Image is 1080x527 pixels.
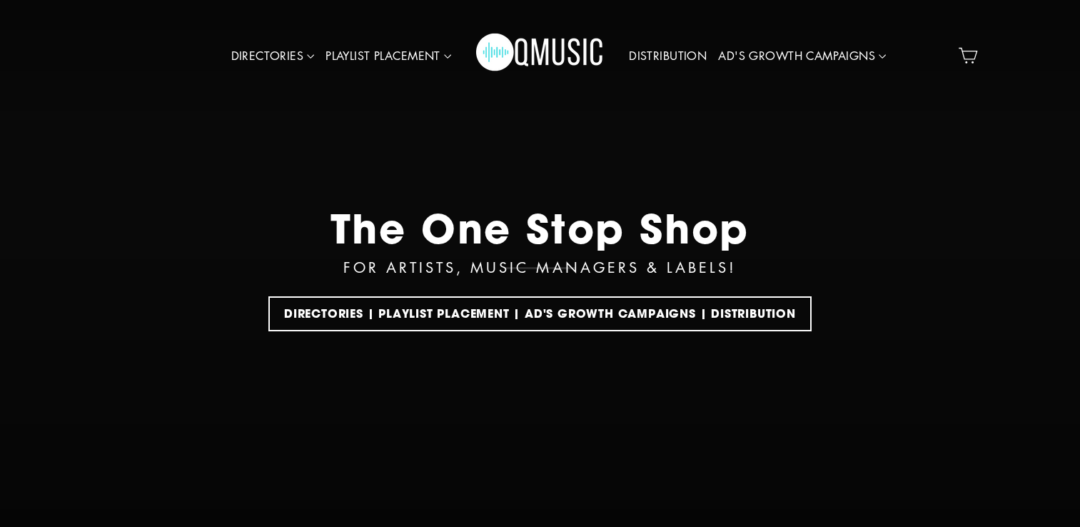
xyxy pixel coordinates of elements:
img: Q Music Promotions [476,24,605,88]
a: DISTRIBUTION [623,40,712,73]
a: DIRECTORIES | PLAYLIST PLACEMENT | AD'S GROWTH CAMPAIGNS | DISTRIBUTION [268,296,812,331]
a: PLAYLIST PLACEMENT [320,40,457,73]
div: FOR ARTISTS, MUSIC MANAGERS & LABELS! [343,256,736,278]
a: DIRECTORIES [226,40,321,73]
a: AD'S GROWTH CAMPAIGNS [712,40,892,73]
div: The One Stop Shop [330,204,750,252]
div: Primary [181,14,899,98]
